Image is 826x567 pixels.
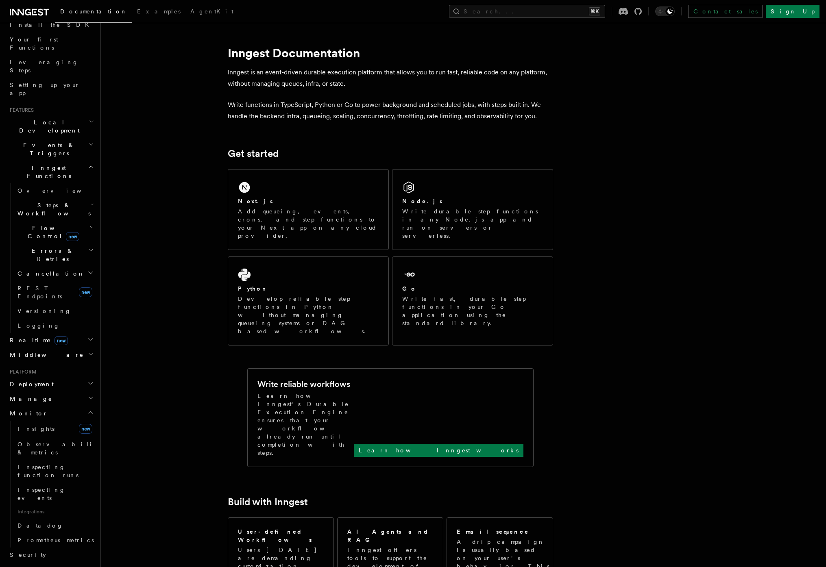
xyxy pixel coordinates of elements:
a: Security [7,547,96,562]
a: GoWrite fast, durable step functions in your Go application using the standard library. [392,256,553,345]
a: Overview [14,183,96,198]
a: Examples [132,2,185,22]
a: Insightsnew [14,421,96,437]
a: Get started [228,148,279,159]
div: Monitor [7,421,96,547]
span: Setting up your app [10,82,80,96]
span: Logging [17,322,60,329]
a: Inspecting events [14,482,96,505]
span: Inngest Functions [7,164,88,180]
span: Platform [7,369,37,375]
a: Next.jsAdd queueing, events, crons, and step functions to your Next app on any cloud provider. [228,169,389,250]
span: Local Development [7,118,89,135]
button: Middleware [7,348,96,362]
span: Inspecting function runs [17,464,78,478]
span: Cancellation [14,269,85,278]
p: Develop reliable step functions in Python without managing queueing systems or DAG based workflows. [238,295,379,335]
p: Write durable step functions in any Node.js app and run on servers or serverless. [402,207,543,240]
button: Monitor [7,406,96,421]
a: Setting up your app [7,78,96,100]
a: Sign Up [766,5,819,18]
span: Errors & Retries [14,247,88,263]
a: Documentation [55,2,132,23]
span: Documentation [60,8,127,15]
span: Overview [17,187,101,194]
span: Monitor [7,409,48,417]
h1: Inngest Documentation [228,46,553,60]
a: Datadog [14,518,96,533]
button: Deployment [7,377,96,391]
a: Build with Inngest [228,496,308,508]
button: Flow Controlnew [14,221,96,243]
span: Events & Triggers [7,141,89,157]
span: Flow Control [14,224,89,240]
span: Leveraging Steps [10,59,78,74]
a: Node.jsWrite durable step functions in any Node.js app and run on servers or serverless. [392,169,553,250]
kbd: ⌘K [589,7,600,15]
a: Install the SDK [7,17,96,32]
h2: Email sequence [457,528,529,536]
button: Inngest Functions [7,161,96,183]
span: Features [7,107,34,113]
span: Datadog [17,522,63,529]
span: Steps & Workflows [14,201,91,217]
span: Middleware [7,351,84,359]
button: Steps & Workflows [14,198,96,221]
a: Logging [14,318,96,333]
p: Learn how Inngest's Durable Execution Engine ensures that your workflow already run until complet... [257,392,354,457]
span: Prometheus metrics [17,537,94,543]
div: Inngest Functions [7,183,96,333]
span: REST Endpoints [17,285,62,300]
span: new [79,287,92,297]
span: Inspecting events [17,487,65,501]
span: new [79,424,92,434]
button: Realtimenew [7,333,96,348]
h2: AI Agents and RAG [347,528,434,544]
a: REST Endpointsnew [14,281,96,304]
span: Manage [7,395,52,403]
a: Your first Functions [7,32,96,55]
p: Write fast, durable step functions in your Go application using the standard library. [402,295,543,327]
a: Versioning [14,304,96,318]
h2: Node.js [402,197,442,205]
span: Realtime [7,336,68,344]
span: new [54,336,68,345]
a: Inspecting function runs [14,460,96,482]
a: Observability & metrics [14,437,96,460]
button: Local Development [7,115,96,138]
span: Examples [137,8,181,15]
button: Cancellation [14,266,96,281]
button: Errors & Retries [14,243,96,266]
h2: Write reliable workflows [257,378,350,390]
h2: Python [238,285,268,293]
p: Add queueing, events, crons, and step functions to your Next app on any cloud provider. [238,207,379,240]
h2: Next.js [238,197,273,205]
button: Manage [7,391,96,406]
span: Versioning [17,308,71,314]
a: PythonDevelop reliable step functions in Python without managing queueing systems or DAG based wo... [228,256,389,345]
span: Deployment [7,380,54,388]
span: Security [10,552,46,558]
p: Learn how Inngest works [359,446,519,454]
a: Prometheus metrics [14,533,96,547]
a: AgentKit [185,2,238,22]
span: Install the SDK [10,22,94,28]
button: Toggle dark mode [655,7,675,16]
span: Your first Functions [10,36,58,51]
button: Search...⌘K [449,5,605,18]
h2: User-defined Workflows [238,528,324,544]
span: Observability & metrics [17,441,101,456]
a: Learn how Inngest works [354,444,523,457]
a: Leveraging Steps [7,55,96,78]
button: Events & Triggers [7,138,96,161]
p: Write functions in TypeScript, Python or Go to power background and scheduled jobs, with steps bu... [228,99,553,122]
span: AgentKit [190,8,233,15]
a: Contact sales [688,5,763,18]
p: Inngest is an event-driven durable execution platform that allows you to run fast, reliable code ... [228,67,553,89]
span: new [66,232,79,241]
span: Integrations [14,505,96,518]
h2: Go [402,285,417,293]
span: Insights [17,426,54,432]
